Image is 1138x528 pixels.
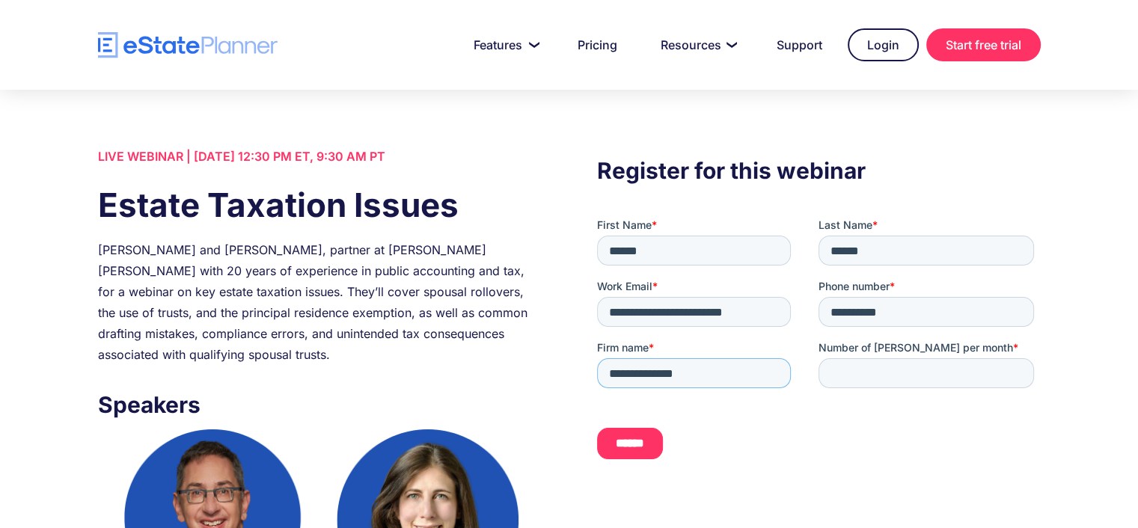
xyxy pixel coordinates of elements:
div: [PERSON_NAME] and [PERSON_NAME], partner at [PERSON_NAME] [PERSON_NAME] with 20 years of experien... [98,239,541,365]
a: Start free trial [926,28,1041,61]
a: home [98,32,278,58]
h3: Speakers [98,387,541,422]
a: Login [848,28,919,61]
a: Resources [643,30,751,60]
a: Features [456,30,552,60]
h3: Register for this webinar [597,153,1040,188]
div: LIVE WEBINAR | [DATE] 12:30 PM ET, 9:30 AM PT [98,146,541,167]
iframe: Form 0 [597,218,1040,472]
a: Pricing [560,30,635,60]
a: Support [759,30,840,60]
h1: Estate Taxation Issues [98,182,541,228]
